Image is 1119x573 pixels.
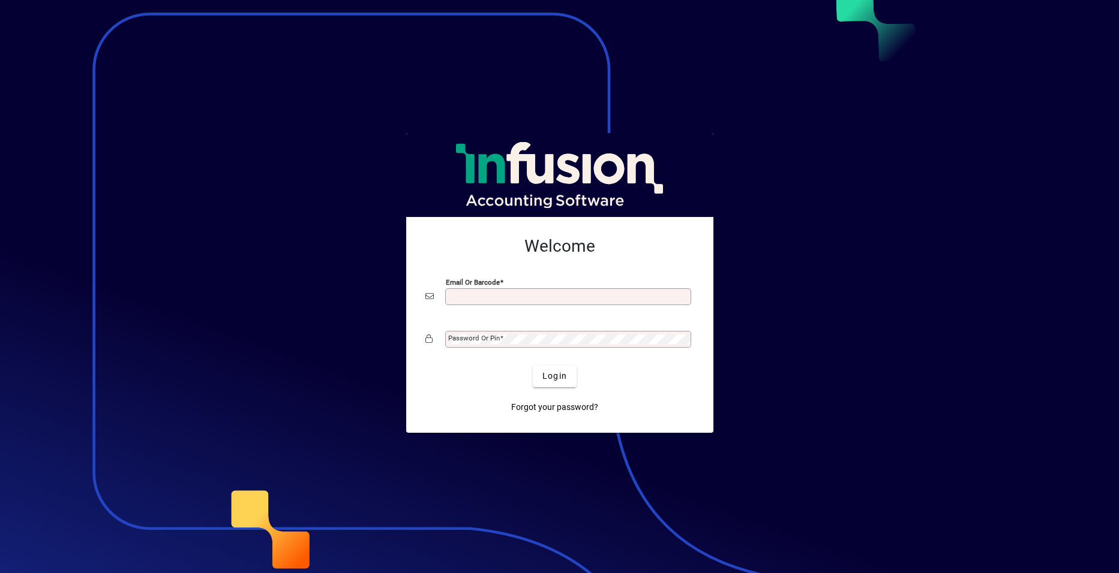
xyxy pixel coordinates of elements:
[425,236,694,257] h2: Welcome
[542,370,567,382] span: Login
[448,334,500,342] mat-label: Password or Pin
[506,397,603,418] a: Forgot your password?
[446,278,500,286] mat-label: Email or Barcode
[533,366,577,387] button: Login
[511,401,598,414] span: Forgot your password?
